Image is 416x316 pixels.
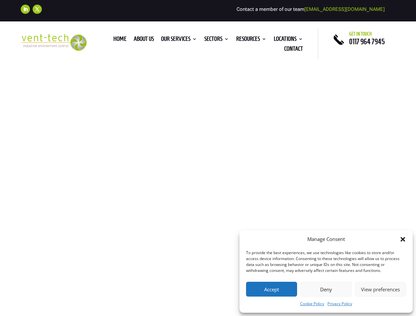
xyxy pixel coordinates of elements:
[246,250,405,274] div: To provide the best experiences, we use technologies like cookies to store and/or access device i...
[349,38,385,45] a: 0117 964 7945
[161,37,197,44] a: Our Services
[307,235,345,243] div: Manage Consent
[204,37,229,44] a: Sectors
[274,37,303,44] a: Locations
[300,282,351,297] button: Deny
[327,300,352,308] a: Privacy Policy
[300,300,324,308] a: Cookie Policy
[355,282,406,297] button: View preferences
[113,37,126,44] a: Home
[236,37,266,44] a: Resources
[33,5,42,14] a: Follow on X
[284,46,303,54] a: Contact
[246,282,297,297] button: Accept
[236,6,385,12] span: Contact a member of our team
[304,6,385,12] a: [EMAIL_ADDRESS][DOMAIN_NAME]
[134,37,154,44] a: About us
[400,236,406,243] div: Close dialog
[349,31,372,37] span: Get in touch
[21,5,30,14] a: Follow on LinkedIn
[21,34,87,51] img: 2023-09-27T08_35_16.549ZVENT-TECH---Clear-background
